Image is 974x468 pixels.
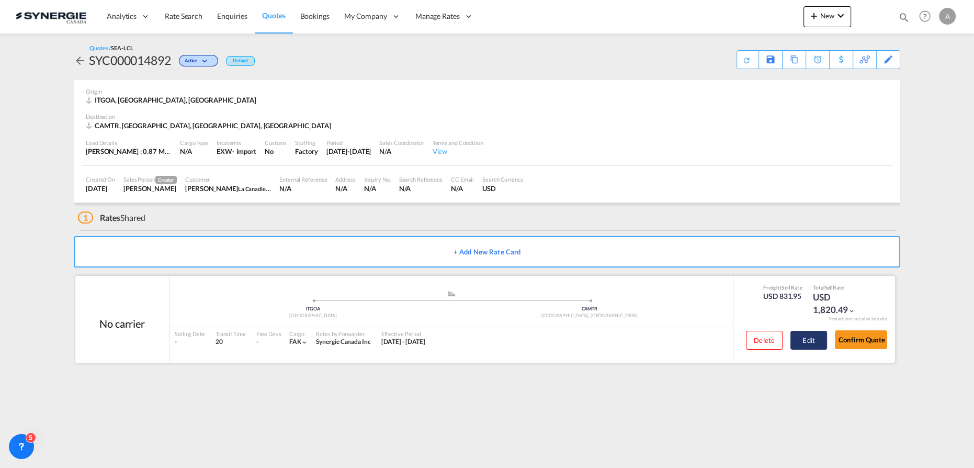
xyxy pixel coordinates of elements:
div: Search Currency [482,175,524,183]
span: Bookings [300,12,330,20]
div: Customer [185,175,271,183]
md-icon: icon-arrow-left [74,54,86,67]
div: 19 Sep 2025 [86,184,115,193]
div: N/A [180,147,208,156]
md-icon: icon-chevron-down [301,339,308,346]
div: Address [335,175,355,183]
span: 1 [78,211,93,224]
div: Transit Time [216,330,246,338]
div: Remark and Inclusion included [821,316,895,322]
div: Save As Template [759,51,782,69]
div: Inquiry No. [364,175,391,183]
span: Rate Search [165,12,202,20]
div: Load Details [86,139,172,147]
img: 1f56c880d42311ef80fc7dca854c8e59.png [16,5,86,28]
div: View [433,147,483,156]
div: Quotes /SEA-LCL [89,44,133,52]
div: - import [232,147,256,156]
div: icon-arrow-left [74,52,89,69]
div: Origin [86,87,888,95]
span: Manage Rates [415,11,460,21]
div: Change Status Here [171,52,221,69]
span: Rates [100,213,121,222]
div: N/A [379,147,424,156]
div: CC Email [451,175,474,183]
div: ITGOA, Genova, Europe [86,95,259,105]
div: USD 1,820.49 [813,291,865,316]
span: Synergie Canada Inc [316,338,370,346]
span: Sell [825,284,833,291]
md-icon: icon-refresh [742,55,751,64]
div: Cargo [289,330,309,338]
md-icon: assets/icons/custom/ship-fill.svg [445,291,458,296]
span: Active [185,58,200,68]
div: SYC000014892 [89,52,171,69]
div: N/A [364,184,391,193]
span: Enquiries [217,12,247,20]
div: Shared [78,212,145,224]
div: Ingrid Muroff [185,184,271,193]
div: No [265,147,287,156]
div: N/A [279,184,327,193]
div: USD [482,184,524,193]
div: ITGOA [175,306,451,313]
div: USD 831.95 [763,291,802,302]
md-icon: icon-chevron-down [200,59,212,64]
div: CAMTR [451,306,728,313]
div: 19 Sep 2025 - 30 Sep 2025 [381,338,426,347]
div: [GEOGRAPHIC_DATA] [175,313,451,319]
div: Synergie Canada Inc [316,338,370,347]
div: Incoterms [217,139,256,147]
div: Adriana Groposila [123,184,177,193]
span: [DATE] - [DATE] [381,338,426,346]
div: N/A [335,184,355,193]
span: New [808,12,847,20]
div: Sales Person [123,175,177,184]
div: Period [326,139,371,147]
div: Cargo Type [180,139,208,147]
span: FAK [289,338,301,346]
md-icon: icon-plus 400-fg [808,9,820,22]
span: Sell [782,284,790,291]
div: Rates by Forwarder [316,330,370,338]
div: Stuffing [295,139,318,147]
div: Terms and Condition [433,139,483,147]
div: Customs [265,139,287,147]
div: Total Rate [813,284,865,291]
span: My Company [344,11,387,21]
div: Sales Coordinator [379,139,424,147]
div: CAMTR, Montreal, QC, Americas [86,121,334,130]
div: - [175,338,205,347]
div: 20 [216,338,246,347]
button: Edit [790,331,827,350]
div: No carrier [99,316,145,331]
div: Created On [86,175,115,183]
button: icon-plus 400-fgNewicon-chevron-down [803,6,851,27]
div: Default [226,56,255,66]
span: Creator [155,176,177,184]
span: ITGOA, [GEOGRAPHIC_DATA], [GEOGRAPHIC_DATA] [95,96,256,104]
button: Delete [746,331,783,350]
div: Sailing Date [175,330,205,338]
md-icon: icon-chevron-down [848,307,855,315]
div: N/A [451,184,474,193]
div: [PERSON_NAME] : 0.87 MT | Volumetric Wt : 8.32 CBM | Chargeable Wt : 8.32 W/M [86,147,172,156]
div: [GEOGRAPHIC_DATA], [GEOGRAPHIC_DATA] [451,313,728,319]
button: + Add New Rate Card [74,236,900,268]
div: Effective Period [381,330,426,338]
button: Confirm Quote [835,330,887,349]
div: EXW [217,147,232,156]
div: N/A [399,184,443,193]
span: Quotes [262,11,285,20]
div: Change Status Here [179,55,218,66]
div: Quote PDF is not available at this time [742,51,753,64]
div: External Reference [279,175,327,183]
div: - [256,338,258,347]
div: Factory Stuffing [295,147,318,156]
div: Search Reference [399,175,443,183]
span: Analytics [107,11,137,21]
div: Destination [86,113,888,120]
span: La Canadienne shoes [238,184,290,193]
div: Free Days [256,330,281,338]
div: 30 Sep 2025 [326,147,371,156]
